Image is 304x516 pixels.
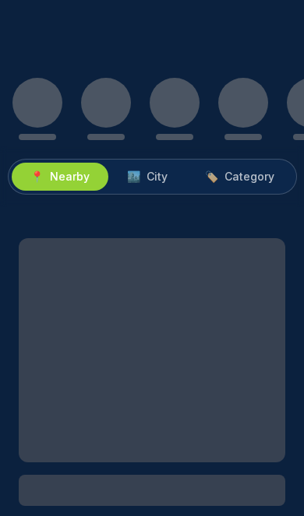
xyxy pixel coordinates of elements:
[108,163,186,191] button: 🏙️City
[186,163,293,191] button: 🏷️Category
[205,169,218,184] span: 🏷️
[127,169,140,184] span: 🏙️
[224,169,274,184] span: Category
[12,163,108,191] button: 📍Nearby
[30,169,44,184] span: 📍
[50,169,90,184] span: Nearby
[147,169,168,184] span: City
